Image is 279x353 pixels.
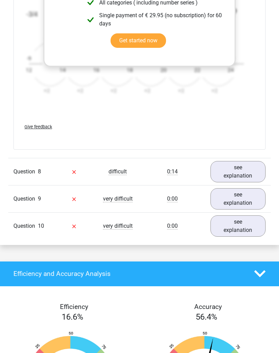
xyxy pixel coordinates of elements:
text: +2 [111,88,117,94]
span: 16.6% [62,312,83,322]
a: see explanation [210,161,266,182]
text: 14 [60,67,66,73]
tspan: -3/4 [26,10,38,18]
text: +2 [212,88,218,94]
text: 16 [93,67,100,73]
a: see explanation [210,188,266,210]
text: 12 [26,67,32,73]
text: +2 [144,88,151,94]
span: Question [13,222,38,230]
h4: Efficiency and Accuracy Analysis [13,270,244,278]
span: very difficult [103,195,133,202]
span: Question [13,168,38,176]
text: 18 [127,67,133,73]
span: 0:00 [167,195,178,202]
span: 8 [38,168,41,175]
h4: Accuracy [147,303,268,311]
text: 20 [161,67,167,73]
a: see explanation [210,215,266,237]
text: -9 [27,55,31,61]
text: 22 [194,67,200,73]
a: Get started now [111,33,166,48]
span: Question [13,195,38,203]
text: +2 [77,88,83,94]
span: 9 [38,195,41,202]
span: difficult [108,168,127,175]
span: 0:00 [167,223,178,229]
text: 24 [228,67,234,73]
span: 10 [38,223,44,229]
span: Give feedback [24,124,52,129]
text: +2 [44,88,50,94]
span: very difficult [103,223,133,229]
span: 0:14 [167,168,178,175]
tspan: ? [231,7,237,19]
span: 56.4% [196,312,217,322]
text: +2 [178,88,184,94]
h4: Efficiency [13,303,134,311]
